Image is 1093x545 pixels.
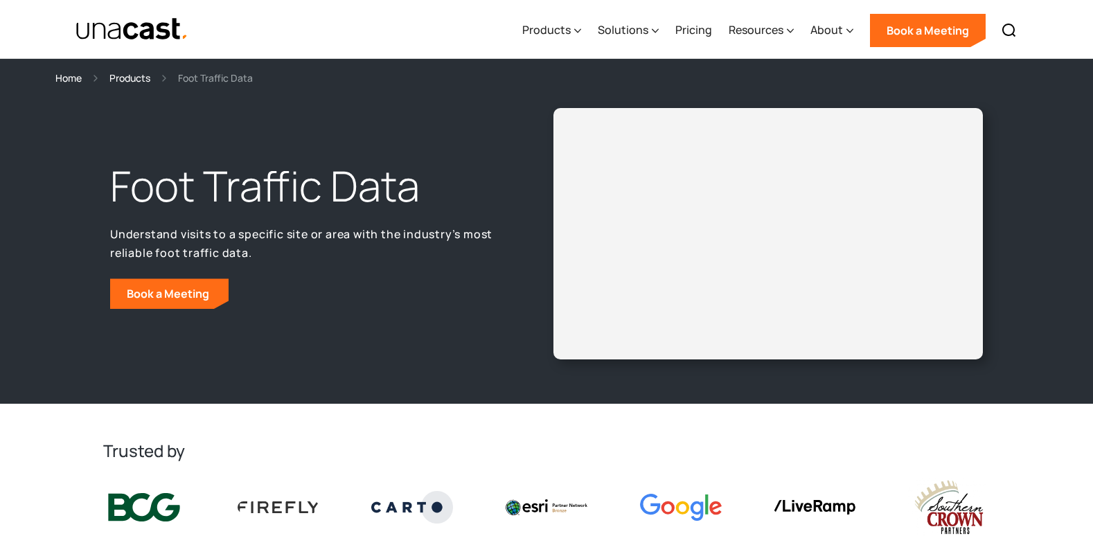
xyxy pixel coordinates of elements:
div: Resources [729,2,794,59]
img: BCG logo [103,490,185,525]
img: Esri logo [506,499,587,515]
div: Solutions [598,21,648,38]
h2: Trusted by [103,440,990,462]
a: Home [55,70,82,86]
img: Carto logo [371,491,453,523]
a: home [75,17,188,42]
div: Foot Traffic Data [178,70,253,86]
div: Resources [729,21,783,38]
div: About [810,21,843,38]
img: Unacast text logo [75,17,188,42]
img: Google logo [640,494,722,521]
a: Products [109,70,150,86]
iframe: Unacast - European Vaccines v2 [565,119,972,348]
div: Products [522,21,571,38]
img: Firefly Advertising logo [238,501,319,512]
img: southern crown logo [908,479,990,536]
img: liveramp logo [774,500,855,515]
a: Book a Meeting [110,278,229,309]
img: Search icon [1001,22,1018,39]
a: Book a Meeting [870,14,986,47]
div: Products [522,2,581,59]
div: About [810,2,853,59]
h1: Foot Traffic Data [110,159,502,214]
a: Pricing [675,2,712,59]
p: Understand visits to a specific site or area with the industry’s most reliable foot traffic data. [110,225,502,262]
div: Solutions [598,2,659,59]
